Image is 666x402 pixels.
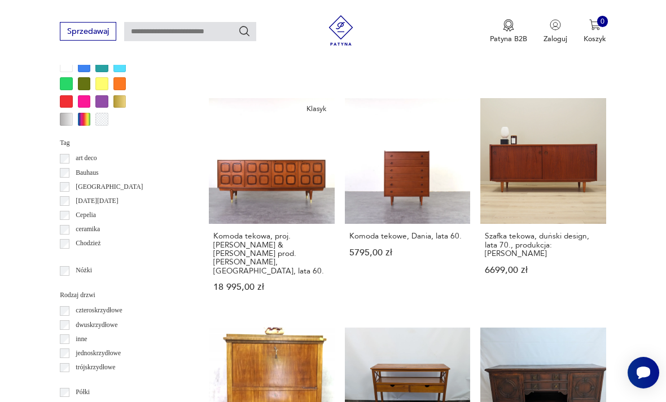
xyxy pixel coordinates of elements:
p: [GEOGRAPHIC_DATA] [76,182,143,193]
button: Sprzedawaj [60,22,116,41]
div: 0 [597,16,608,27]
a: KlasykKomoda tekowa, proj. Rolf Rastad & Adolf Relling prod. Gustav Bahus, Norwegia, lata 60.Komo... [209,98,335,311]
button: Szukaj [238,25,251,37]
p: ceramika [76,224,100,235]
p: Ćmielów [76,253,100,264]
p: Koszyk [584,34,606,44]
h3: Komoda tekowa, proj. [PERSON_NAME] & [PERSON_NAME] prod. [PERSON_NAME], [GEOGRAPHIC_DATA], lata 60. [213,232,330,275]
p: inne [76,334,87,345]
p: Nóżki [76,265,92,276]
p: trójskrzydłowe [76,362,115,373]
p: czteroskrzydłowe [76,305,122,316]
p: Bauhaus [76,167,98,179]
p: art deco [76,153,97,164]
h3: Komoda tekowe, Dania, lata 60. [349,232,466,240]
a: Ikona medaluPatyna B2B [490,19,527,44]
p: Tag [60,138,185,149]
a: Szafka tekowa, duński design, lata 70., produkcja: DaniaSzafka tekowa, duński design, lata 70., p... [480,98,606,311]
button: Patyna B2B [490,19,527,44]
p: 5795,00 zł [349,249,466,257]
p: [DATE][DATE] [76,196,118,207]
p: 18 995,00 zł [213,283,330,291]
p: Chodzież [76,238,100,249]
button: 0Koszyk [584,19,606,44]
h3: Szafka tekowa, duński design, lata 70., produkcja: [PERSON_NAME] [485,232,601,258]
p: jednoskrzydłowe [76,348,121,359]
img: Patyna - sklep z meblami i dekoracjami vintage [322,15,360,46]
img: Ikonka użytkownika [550,19,561,30]
button: Zaloguj [544,19,567,44]
p: Półki [76,387,90,398]
a: Sprzedawaj [60,29,116,36]
p: Patyna B2B [490,34,527,44]
p: Zaloguj [544,34,567,44]
p: dwuskrzydłowe [76,320,117,331]
p: Rodzaj drzwi [60,290,185,301]
img: Ikona koszyka [589,19,601,30]
iframe: Smartsupp widget button [628,357,659,388]
p: Cepelia [76,210,96,221]
img: Ikona medalu [503,19,514,32]
a: Komoda tekowe, Dania, lata 60.Komoda tekowe, Dania, lata 60.5795,00 zł [345,98,471,311]
p: 6699,00 zł [485,266,601,275]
